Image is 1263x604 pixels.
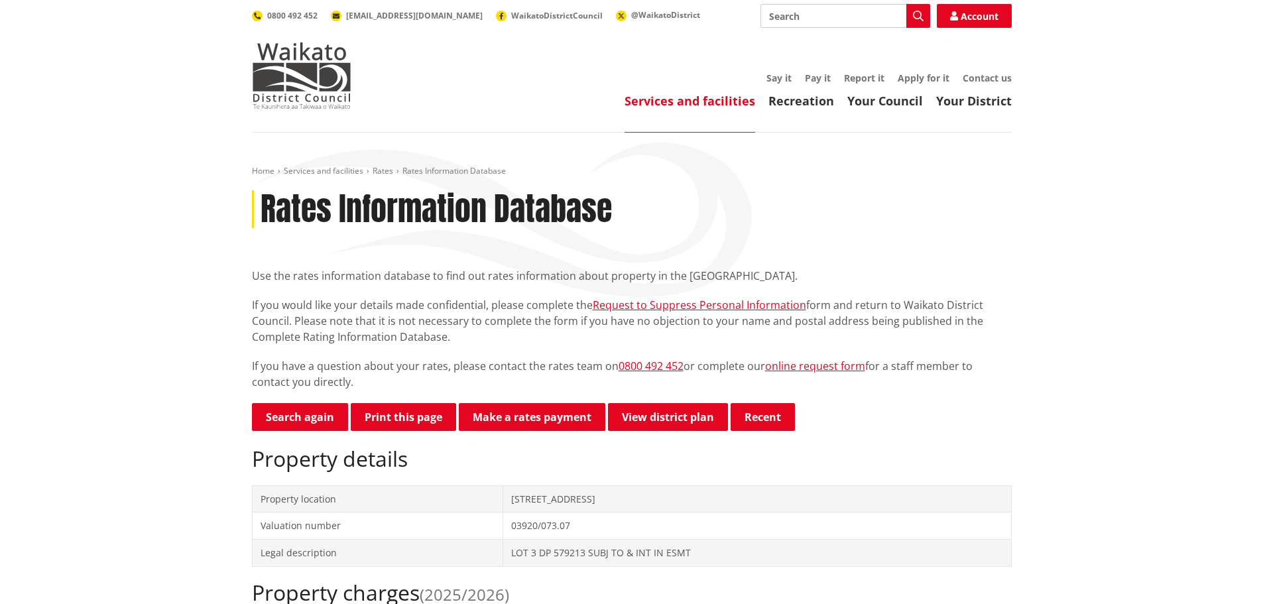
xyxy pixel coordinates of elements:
[402,165,506,176] span: Rates Information Database
[847,93,923,109] a: Your Council
[284,165,363,176] a: Services and facilities
[252,358,1012,390] p: If you have a question about your rates, please contact the rates team on or complete our for a s...
[351,403,456,431] button: Print this page
[252,446,1012,471] h2: Property details
[619,359,684,373] a: 0800 492 452
[252,513,503,540] td: Valuation number
[261,190,612,229] h1: Rates Information Database
[805,72,831,84] a: Pay it
[616,9,700,21] a: @WaikatoDistrict
[267,10,318,21] span: 0800 492 452
[252,165,274,176] a: Home
[765,359,865,373] a: online request form
[608,403,728,431] a: View district plan
[503,485,1011,513] td: [STREET_ADDRESS]
[459,403,605,431] a: Make a rates payment
[346,10,483,21] span: [EMAIL_ADDRESS][DOMAIN_NAME]
[766,72,792,84] a: Say it
[731,403,795,431] button: Recent
[252,166,1012,177] nav: breadcrumb
[768,93,834,109] a: Recreation
[963,72,1012,84] a: Contact us
[252,485,503,513] td: Property location
[331,10,483,21] a: [EMAIL_ADDRESS][DOMAIN_NAME]
[252,10,318,21] a: 0800 492 452
[898,72,949,84] a: Apply for it
[252,403,348,431] a: Search again
[631,9,700,21] span: @WaikatoDistrict
[252,539,503,566] td: Legal description
[625,93,755,109] a: Services and facilities
[252,42,351,109] img: Waikato District Council - Te Kaunihera aa Takiwaa o Waikato
[593,298,806,312] a: Request to Suppress Personal Information
[503,539,1011,566] td: LOT 3 DP 579213 SUBJ TO & INT IN ESMT
[936,93,1012,109] a: Your District
[373,165,393,176] a: Rates
[252,268,1012,284] p: Use the rates information database to find out rates information about property in the [GEOGRAPHI...
[511,10,603,21] span: WaikatoDistrictCouncil
[503,513,1011,540] td: 03920/073.07
[496,10,603,21] a: WaikatoDistrictCouncil
[844,72,884,84] a: Report it
[760,4,930,28] input: Search input
[252,297,1012,345] p: If you would like your details made confidential, please complete the form and return to Waikato ...
[937,4,1012,28] a: Account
